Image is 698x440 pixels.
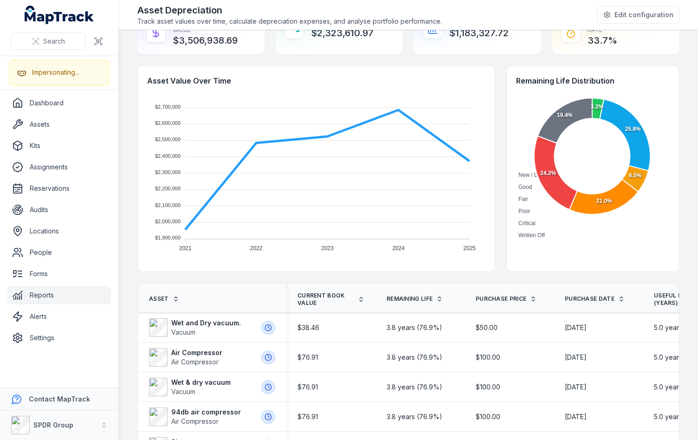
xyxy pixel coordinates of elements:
a: Kits [7,136,111,155]
span: Air Compressor [171,417,219,425]
a: MapTrack [25,6,94,24]
a: Remaining Life [387,295,443,303]
span: [DATE] [565,353,587,362]
span: $100.00 [476,412,500,421]
a: Air Compressor [171,348,258,357]
tspan: 2025 [463,245,476,252]
tspan: $2,300,000 [155,169,181,175]
span: Search [43,37,65,46]
span: $76.91 [297,382,318,392]
tspan: $2,700,000 [155,104,181,110]
div: Impersonating... [32,68,79,77]
span: 5.0 years [654,412,682,421]
span: $100.00 [476,382,500,392]
span: [DATE] [565,323,587,332]
span: $50.00 [476,323,498,332]
h4: Remaining Life Distribution [516,75,670,86]
tspan: $1,900,000 [155,235,181,240]
span: Purchase Date [565,295,614,303]
span: Asset [149,295,169,303]
span: Vacuum [171,328,195,336]
tspan: 2022 [250,245,263,252]
tspan: 2024 [392,245,405,252]
span: Track asset values over time, calculate depreciation expenses, and analyse portfolio performance. [137,17,442,26]
span: 5.0 years [654,353,682,362]
span: Air Compressor [171,358,219,366]
button: Edit configuration [597,6,679,24]
span: 3.8 years ( 76.9% ) [387,353,442,362]
a: Reports [7,286,111,304]
h2: Asset Depreciation [137,4,442,17]
span: $76.91 [297,353,318,362]
a: Asset [149,295,179,303]
button: Search [11,32,86,50]
a: Reservations [7,179,111,198]
tspan: 2021 [179,245,192,252]
span: 3.8 years ( 76.9% ) [387,412,442,421]
span: Poor [518,208,530,214]
span: Good [518,184,532,190]
span: Fair [518,196,528,202]
span: [DATE] [565,382,587,392]
span: New / Like New [518,172,557,178]
a: Forms [7,265,111,283]
span: $100.00 [476,353,500,362]
tspan: 2023 [321,245,334,252]
span: Remaining Life [387,295,433,303]
span: 5.0 years [654,323,682,332]
span: Written Off [518,232,545,239]
span: 3.8 years ( 76.9% ) [387,323,442,332]
span: 3.8 years ( 76.9% ) [387,382,442,392]
a: Alerts [7,307,111,326]
span: Critical [518,220,536,226]
a: Dashboard [7,94,111,112]
a: Wet & dry vacuum [171,378,258,387]
a: Current Book Value [297,292,364,307]
h4: Asset Value Over Time [147,75,485,86]
a: Locations [7,222,111,240]
span: Vacuum [171,388,195,395]
a: 94db air compressor [171,408,258,417]
a: Settings [7,329,111,347]
span: $76.91 [297,412,318,421]
span: Purchase Price [476,295,526,303]
a: People [7,243,111,262]
span: [DATE] [565,412,587,421]
tspan: $2,000,000 [155,219,181,224]
a: Assets [7,115,111,134]
span: Current Book Value [297,292,354,307]
a: Purchase Price [476,295,536,303]
a: Assignments [7,158,111,176]
span: 5.0 years [654,382,682,392]
tspan: $2,100,000 [155,202,181,208]
tspan: $2,200,000 [155,186,181,191]
tspan: $2,600,000 [155,120,181,126]
a: Purchase Date [565,295,625,303]
strong: Contact MapTrack [29,395,90,403]
tspan: $2,400,000 [155,153,181,159]
tspan: $2,500,000 [155,136,181,142]
span: $38.46 [297,323,319,332]
a: Audits [7,201,111,219]
a: Wet and Dry vacuum. [171,318,258,328]
strong: SPDR Group [33,421,73,429]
